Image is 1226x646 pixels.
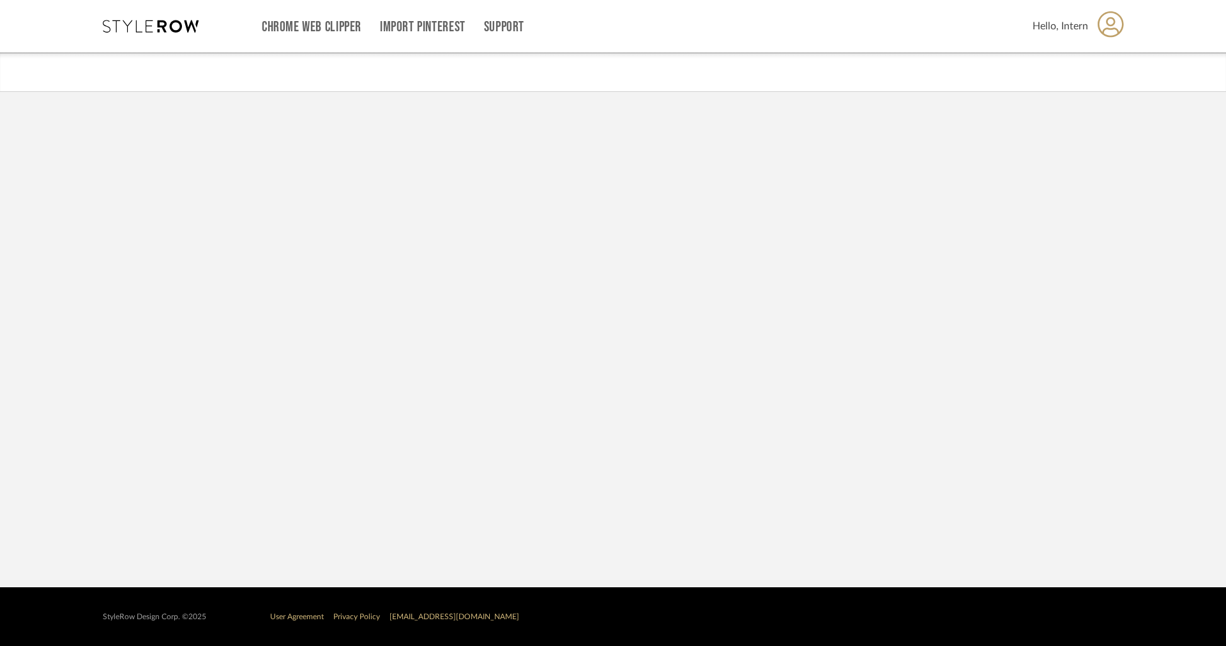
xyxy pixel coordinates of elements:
[1033,19,1088,34] span: Hello, Intern
[390,613,519,620] a: [EMAIL_ADDRESS][DOMAIN_NAME]
[103,612,206,622] div: StyleRow Design Corp. ©2025
[484,22,524,33] a: Support
[333,613,380,620] a: Privacy Policy
[262,22,361,33] a: Chrome Web Clipper
[380,22,465,33] a: Import Pinterest
[270,613,324,620] a: User Agreement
